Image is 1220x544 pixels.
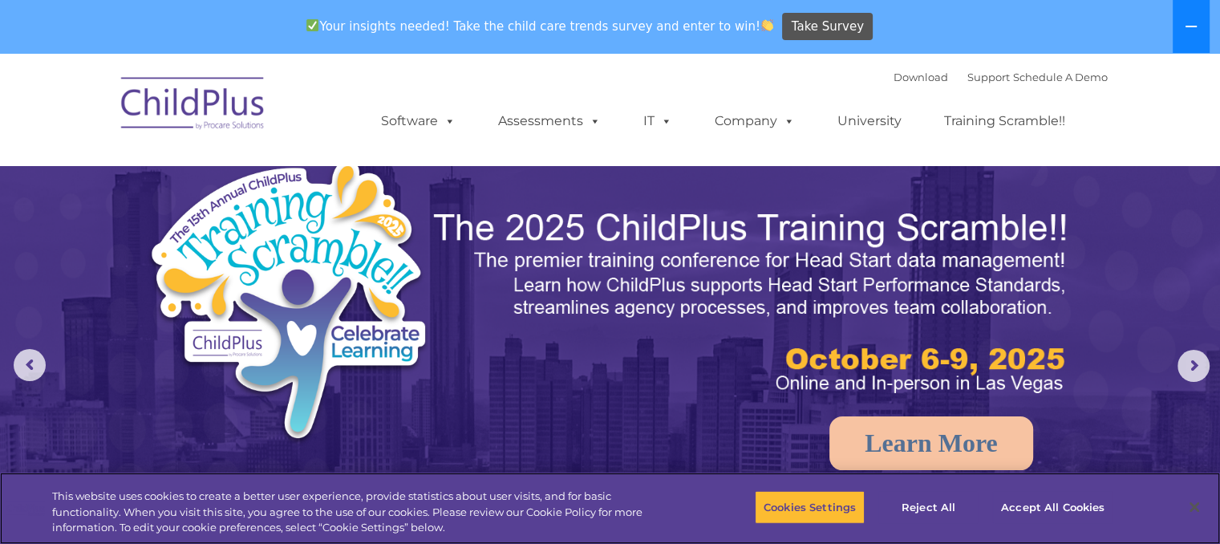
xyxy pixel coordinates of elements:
[306,19,318,31] img: ✅
[1177,489,1212,525] button: Close
[699,105,811,137] a: Company
[782,13,873,41] a: Take Survey
[792,13,864,41] span: Take Survey
[365,105,472,137] a: Software
[829,416,1033,470] a: Learn More
[755,490,865,524] button: Cookies Settings
[878,490,979,524] button: Reject All
[967,71,1010,83] a: Support
[894,71,1108,83] font: |
[627,105,688,137] a: IT
[1013,71,1108,83] a: Schedule A Demo
[761,19,773,31] img: 👏
[223,106,272,118] span: Last name
[300,10,780,42] span: Your insights needed! Take the child care trends survey and enter to win!
[52,489,671,536] div: This website uses cookies to create a better user experience, provide statistics about user visit...
[928,105,1081,137] a: Training Scramble!!
[223,172,291,184] span: Phone number
[992,490,1113,524] button: Accept All Cookies
[894,71,948,83] a: Download
[821,105,918,137] a: University
[113,66,274,146] img: ChildPlus by Procare Solutions
[482,105,617,137] a: Assessments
